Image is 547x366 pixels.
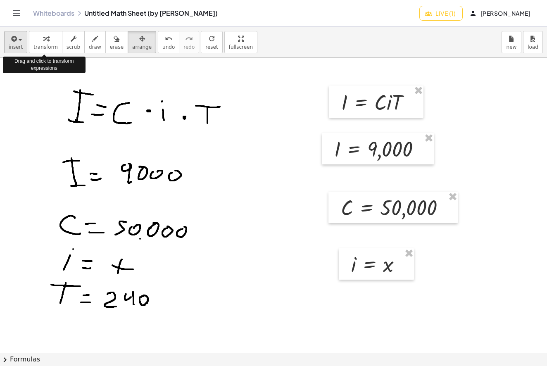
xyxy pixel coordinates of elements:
a: Whiteboards [33,9,74,17]
button: [PERSON_NAME] [464,6,537,21]
i: refresh [208,34,216,44]
i: undo [165,34,173,44]
span: scrub [67,44,80,50]
span: fullscreen [229,44,253,50]
span: undo [162,44,175,50]
span: reset [205,44,218,50]
button: Toggle navigation [10,7,23,20]
span: insert [9,44,23,50]
span: draw [89,44,101,50]
span: arrange [132,44,152,50]
div: Drag and click to transform expressions [3,57,86,73]
button: redoredo [179,31,199,53]
button: insert [4,31,27,53]
button: load [523,31,543,53]
span: load [528,44,538,50]
button: Live (1) [419,6,463,21]
button: refreshreset [201,31,222,53]
span: erase [110,44,124,50]
i: redo [185,34,193,44]
button: transform [29,31,62,53]
span: redo [183,44,195,50]
button: fullscreen [224,31,257,53]
span: Live (1) [426,10,456,17]
button: new [502,31,521,53]
button: undoundo [158,31,179,53]
span: [PERSON_NAME] [471,10,530,17]
button: draw [84,31,106,53]
span: new [507,44,517,50]
span: transform [33,44,58,50]
button: arrange [128,31,156,53]
button: scrub [62,31,85,53]
button: erase [105,31,128,53]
